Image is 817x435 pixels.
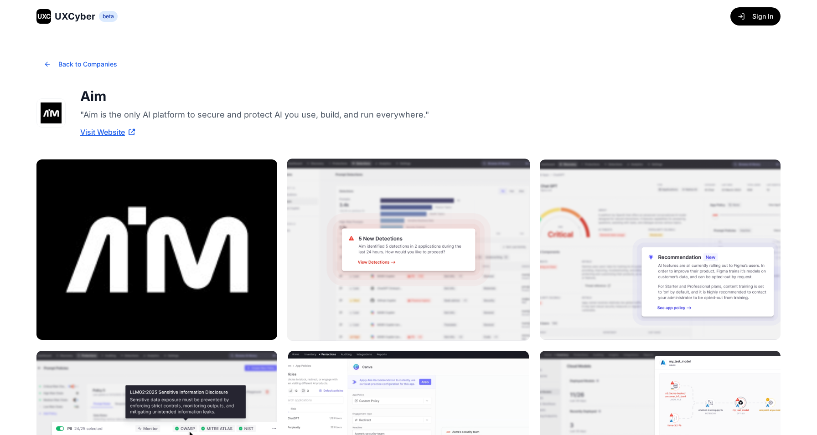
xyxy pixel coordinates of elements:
[36,9,118,24] a: UXCUXCyberbeta
[80,108,445,121] p: "Aim is the only AI platform to secure and protect AI you use, build, and run everywhere."
[36,55,124,73] button: Back to Companies
[540,159,781,340] img: Aim image 3
[730,7,781,26] button: Sign In
[80,88,445,104] h1: Aim
[36,159,277,340] img: Aim image 1
[55,10,95,23] span: UXCyber
[37,12,51,21] span: UXC
[36,61,124,70] a: Back to Companies
[287,159,530,341] img: Aim image 2
[99,11,118,22] span: beta
[80,127,135,138] a: Visit Website
[37,99,65,127] img: Aim logo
